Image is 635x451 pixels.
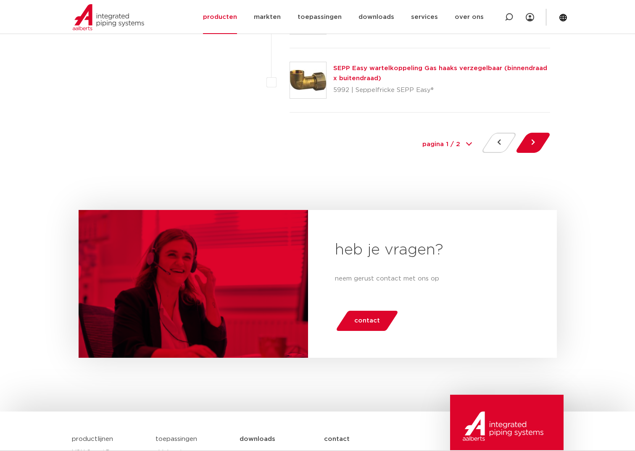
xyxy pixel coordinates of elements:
[335,274,530,284] p: neem gerust contact met ons op
[354,314,380,328] span: contact
[240,429,324,450] a: downloads
[333,65,547,81] a: SEPP Easy wartelkoppeling Gas haaks verzegelbaar (binnendraad x buitendraad)
[333,84,551,97] p: 5992 | Seppelfricke SEPP Easy®
[335,311,399,331] a: contact
[155,436,197,442] a: toepassingen
[290,62,326,98] img: Thumbnail for SEPP Easy wartelkoppeling Gas haaks verzegelbaar (binnendraad x buitendraad)
[72,436,113,442] a: productlijnen
[335,240,530,260] h2: heb je vragen?
[324,429,408,450] a: contact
